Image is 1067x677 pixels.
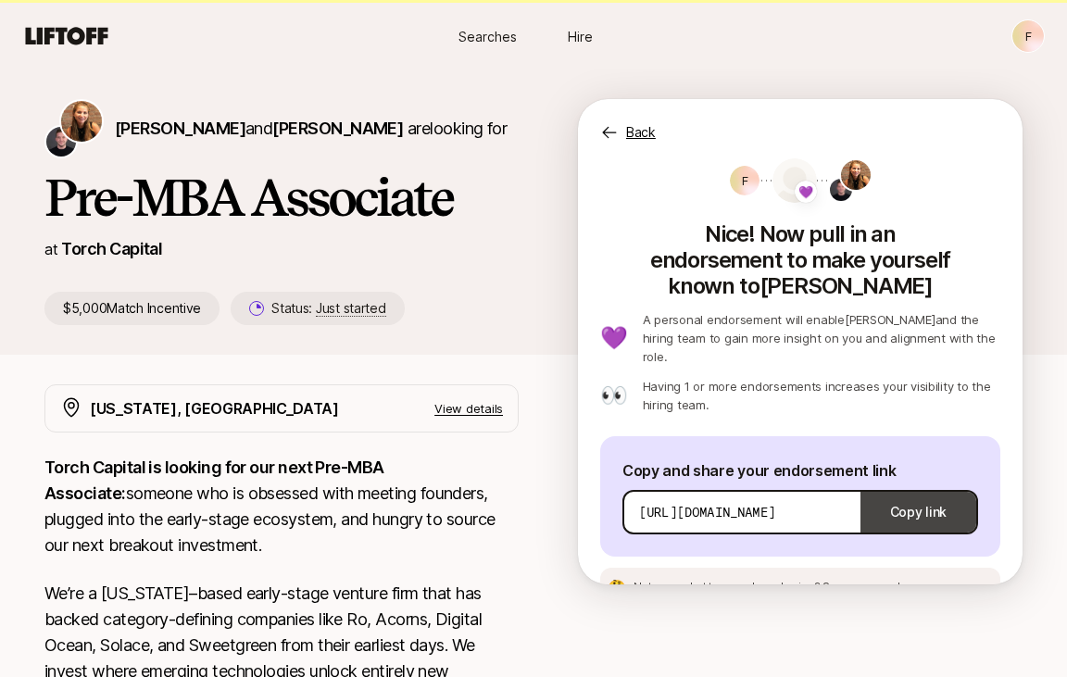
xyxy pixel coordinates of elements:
p: someone who is obsessed with meeting founders, plugged into the early-stage ecosystem, and hungry... [44,455,519,558]
span: 💜 [798,181,813,203]
p: Nice! Now pull in an endorsement to make yourself known to [PERSON_NAME] [600,214,1000,299]
p: F [1025,25,1032,47]
p: View details [434,399,503,418]
img: dotted-line.svg [761,180,821,182]
p: Having 1 or more endorsements increases your visibility to the hiring team. [643,377,1000,414]
img: dotted-line.svg [817,180,876,182]
p: 🤔 [608,580,626,595]
img: Christopher Harper [830,179,852,201]
p: $5,000 Match Incentive [44,292,220,325]
p: A personal endorsement will enable [PERSON_NAME] and the hiring team to gain more insight on you ... [643,310,1000,366]
p: at [44,237,57,261]
p: are looking for [115,116,507,142]
p: Not sure what to say when sharing? [634,579,960,596]
a: Torch Capital [61,239,162,258]
strong: Torch Capital is looking for our next Pre-MBA Associate: [44,458,387,503]
p: Back [626,121,656,144]
span: [PERSON_NAME] [115,119,245,138]
p: Copy and share your endorsement link [622,458,978,483]
span: Hire [568,27,593,46]
p: [US_STATE], [GEOGRAPHIC_DATA] [90,396,339,420]
span: Just started [316,300,386,317]
a: Searches [441,19,533,54]
p: Status: [271,297,385,320]
span: [PERSON_NAME] [272,119,403,138]
img: Christopher Harper [46,127,76,157]
p: [URL][DOMAIN_NAME] [639,503,775,521]
a: Hire [533,19,626,54]
p: 👀 [600,384,628,407]
img: Katie Reiner [841,160,871,190]
span: See an example message [822,580,960,594]
button: F [1011,19,1045,53]
h1: Pre-MBA Associate [44,169,519,225]
p: F [742,169,748,192]
img: avatar-url [772,158,817,203]
span: Searches [458,27,517,46]
p: 💜 [600,327,628,349]
span: and [245,119,403,138]
img: Katie Reiner [61,101,102,142]
button: Copy link [860,486,976,538]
